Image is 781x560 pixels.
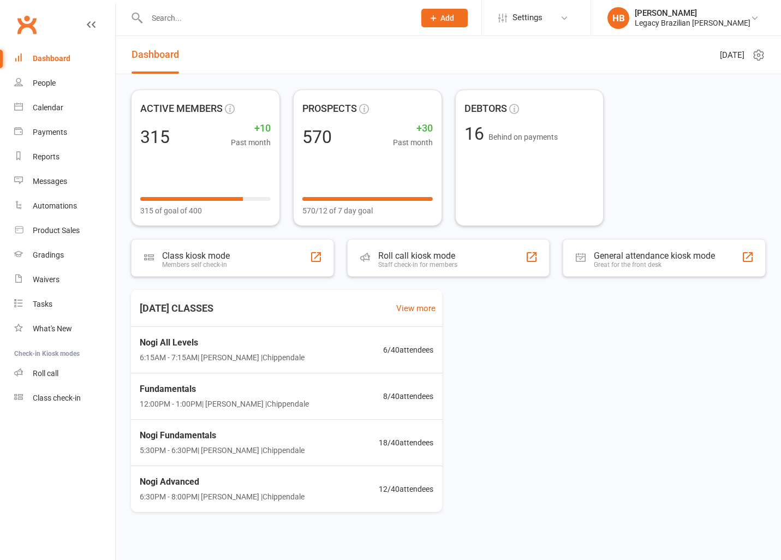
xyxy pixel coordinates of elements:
[378,261,457,269] div: Staff check-in for members
[14,145,115,169] a: Reports
[512,5,542,30] span: Settings
[33,128,67,136] div: Payments
[14,292,115,317] a: Tasks
[33,177,67,186] div: Messages
[607,7,629,29] div: HB
[14,218,115,243] a: Product Sales
[33,324,72,333] div: What's New
[393,136,433,148] span: Past month
[302,101,357,117] span: PROSPECTS
[231,121,271,136] span: +10
[33,300,52,308] div: Tasks
[33,251,64,259] div: Gradings
[379,437,433,449] span: 18 / 40 attendees
[33,275,59,284] div: Waivers
[140,382,309,396] span: Fundamentals
[33,152,59,161] div: Reports
[720,49,744,62] span: [DATE]
[383,344,433,356] span: 6 / 40 attendees
[14,243,115,267] a: Gradings
[488,133,558,141] span: Behind on payments
[33,201,77,210] div: Automations
[635,8,750,18] div: [PERSON_NAME]
[14,361,115,386] a: Roll call
[131,299,222,318] h3: [DATE] CLASSES
[140,398,309,410] span: 12:00PM - 1:00PM | [PERSON_NAME] | Chippendale
[14,169,115,194] a: Messages
[144,10,407,26] input: Search...
[464,101,507,117] span: DEBTORS
[635,18,750,28] div: Legacy Brazilian [PERSON_NAME]
[14,194,115,218] a: Automations
[140,444,305,456] span: 5:30PM - 6:30PM | [PERSON_NAME] | Chippendale
[162,251,230,261] div: Class kiosk mode
[383,390,433,402] span: 8 / 40 attendees
[13,11,40,38] a: Clubworx
[14,46,115,71] a: Dashboard
[33,103,63,112] div: Calendar
[140,352,305,364] span: 6:15AM - 7:15AM | [PERSON_NAME] | Chippendale
[140,205,202,217] span: 315 of goal of 400
[594,261,715,269] div: Great for the front desk
[33,226,80,235] div: Product Sales
[464,123,488,144] span: 16
[302,205,373,217] span: 570/12 of 7 day goal
[14,71,115,96] a: People
[14,96,115,120] a: Calendar
[33,79,56,87] div: People
[140,475,305,489] span: Nogi Advanced
[140,128,170,146] div: 315
[14,317,115,341] a: What's New
[14,267,115,292] a: Waivers
[33,394,81,402] div: Class check-in
[132,36,179,74] a: Dashboard
[140,336,305,350] span: Nogi All Levels
[14,120,115,145] a: Payments
[379,483,433,495] span: 12 / 40 attendees
[140,101,223,117] span: ACTIVE MEMBERS
[140,491,305,503] span: 6:30PM - 8:00PM | [PERSON_NAME] | Chippendale
[393,121,433,136] span: +30
[396,302,436,315] a: View more
[302,128,332,146] div: 570
[33,369,58,378] div: Roll call
[594,251,715,261] div: General attendance kiosk mode
[231,136,271,148] span: Past month
[33,54,70,63] div: Dashboard
[14,386,115,410] a: Class kiosk mode
[440,14,454,22] span: Add
[421,9,468,27] button: Add
[378,251,457,261] div: Roll call kiosk mode
[162,261,230,269] div: Members self check-in
[140,428,305,443] span: Nogi Fundamentals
